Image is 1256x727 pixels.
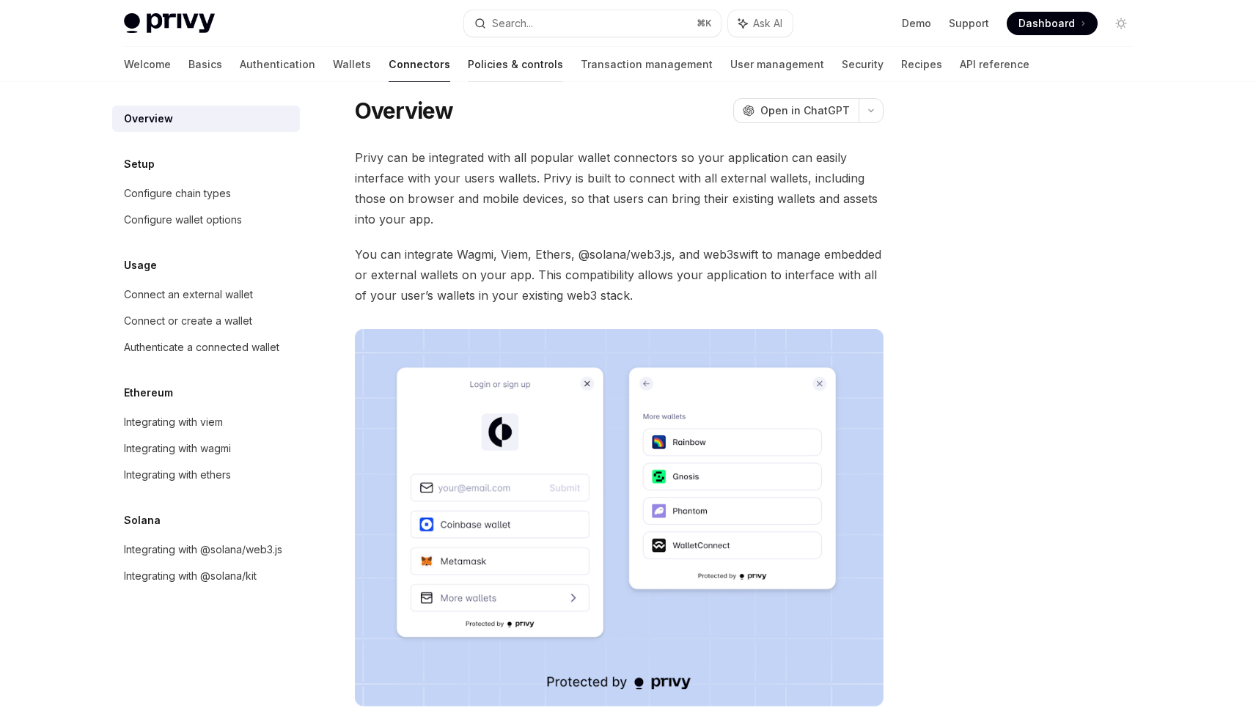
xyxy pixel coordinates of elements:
button: Search...⌘K [464,10,721,37]
div: Integrating with @solana/kit [124,567,257,585]
h1: Overview [355,97,454,124]
a: Configure chain types [112,180,300,207]
h5: Ethereum [124,384,173,402]
div: Integrating with @solana/web3.js [124,541,282,558]
div: Integrating with ethers [124,466,231,484]
span: ⌘ K [697,18,712,29]
div: Integrating with wagmi [124,440,231,457]
a: Support [949,16,989,31]
span: Dashboard [1018,16,1075,31]
a: Integrating with @solana/web3.js [112,536,300,563]
span: You can integrate Wagmi, Viem, Ethers, @solana/web3.js, and web3swift to manage embedded or exter... [355,244,884,306]
a: Policies & controls [468,47,563,82]
a: API reference [960,47,1029,82]
a: Connect an external wallet [112,281,300,308]
div: Integrating with viem [124,413,223,431]
a: Integrating with viem [112,409,300,435]
span: Ask AI [753,16,782,31]
a: Dashboard [1007,12,1098,35]
img: light logo [124,13,215,34]
a: Basics [188,47,222,82]
div: Overview [124,110,173,128]
a: Authenticate a connected wallet [112,334,300,361]
div: Connect an external wallet [124,286,253,303]
h5: Setup [124,155,155,173]
a: Integrating with @solana/kit [112,563,300,589]
a: Overview [112,106,300,132]
div: Configure wallet options [124,211,242,229]
a: Security [842,47,884,82]
a: User management [730,47,824,82]
a: Wallets [333,47,371,82]
button: Open in ChatGPT [733,98,859,123]
a: Integrating with ethers [112,462,300,488]
a: Recipes [901,47,942,82]
a: Configure wallet options [112,207,300,233]
a: Connectors [389,47,450,82]
button: Toggle dark mode [1109,12,1133,35]
div: Search... [492,15,533,32]
a: Integrating with wagmi [112,435,300,462]
img: Connectors3 [355,329,884,706]
div: Authenticate a connected wallet [124,339,279,356]
a: Authentication [240,47,315,82]
h5: Usage [124,257,157,274]
a: Welcome [124,47,171,82]
button: Ask AI [728,10,793,37]
a: Connect or create a wallet [112,308,300,334]
h5: Solana [124,512,161,529]
div: Connect or create a wallet [124,312,252,330]
span: Privy can be integrated with all popular wallet connectors so your application can easily interfa... [355,147,884,229]
a: Transaction management [581,47,713,82]
a: Demo [902,16,931,31]
div: Configure chain types [124,185,231,202]
span: Open in ChatGPT [760,103,850,118]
